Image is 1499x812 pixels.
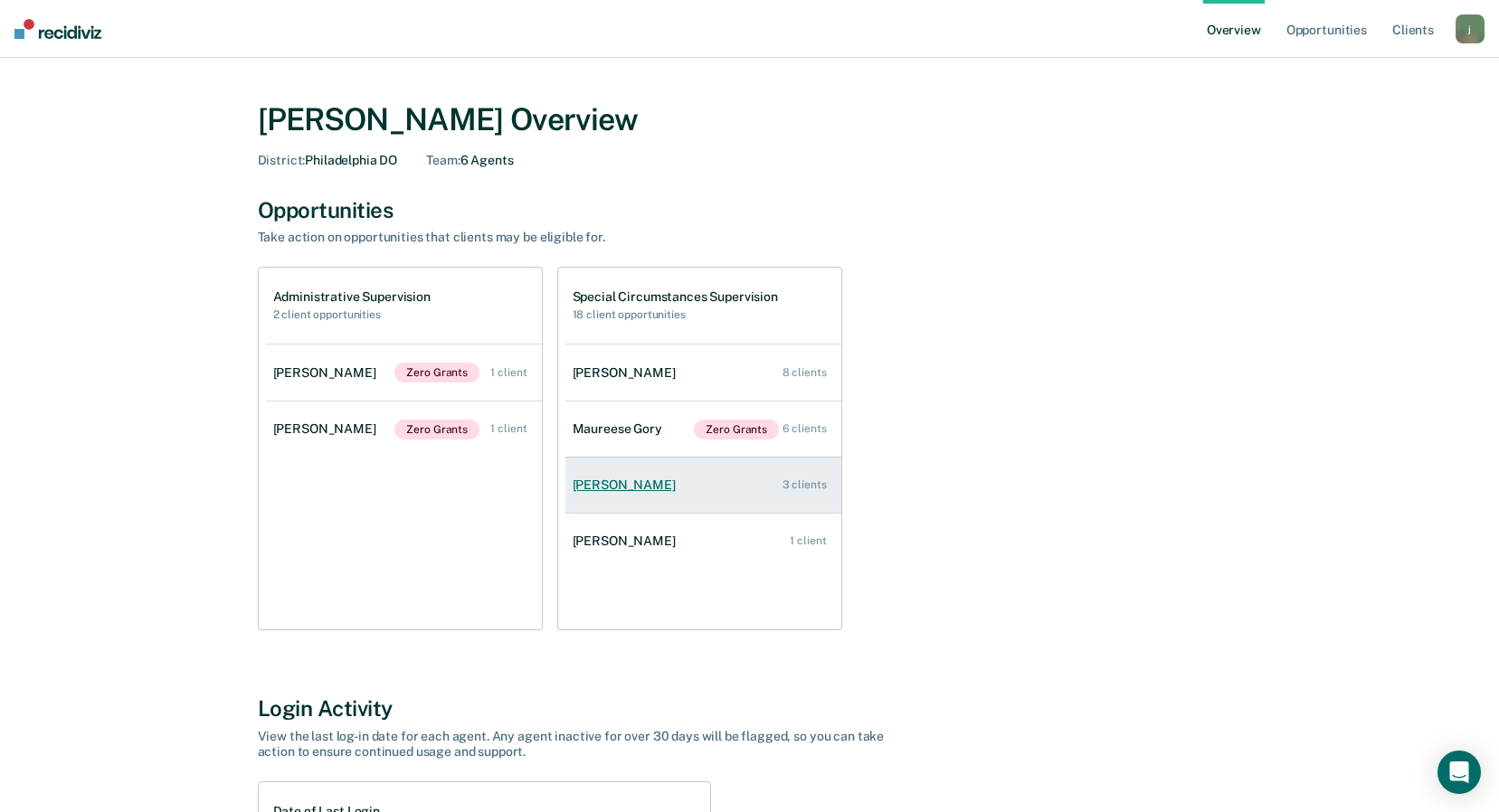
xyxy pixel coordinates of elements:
span: Zero Grants [694,420,779,439]
div: [PERSON_NAME] Overview [258,101,1242,138]
h1: Special Circumstances Supervision [573,289,778,305]
div: 6 clients [783,422,827,435]
div: 6 Agents [426,153,513,168]
h2: 18 client opportunities [573,308,778,321]
div: [PERSON_NAME] [573,533,683,549]
a: [PERSON_NAME] 8 clients [565,347,841,399]
div: Maureese Gory [573,421,669,437]
div: 3 clients [783,478,827,491]
div: 1 client [790,534,826,547]
span: Team : [426,153,460,167]
span: Zero Grants [394,363,479,382]
div: 8 clients [783,366,827,379]
div: [PERSON_NAME] [573,365,683,381]
div: Open Intercom Messenger [1437,751,1481,794]
a: Maureese GoryZero Grants 6 clients [565,401,841,458]
div: 1 client [490,366,527,379]
span: Zero Grants [394,420,479,439]
button: j [1456,14,1485,43]
div: Login Activity [258,695,1242,722]
div: 1 client [490,422,527,435]
a: [PERSON_NAME] 1 client [565,515,841,567]
div: Philadelphia DO [258,153,398,168]
div: View the last log-in date for each agent. Any agent inactive for over 30 days will be flagged, so... [258,729,891,760]
div: Opportunities [258,197,1242,223]
div: [PERSON_NAME] [273,365,384,381]
a: [PERSON_NAME] 3 clients [565,459,841,511]
h1: Administrative Supervision [273,289,431,305]
div: Take action on opportunities that clients may be eligible for. [258,230,891,245]
a: [PERSON_NAME]Zero Grants 1 client [266,345,542,401]
h2: 2 client opportunities [273,308,431,321]
span: District : [258,153,306,167]
div: [PERSON_NAME] [573,477,683,493]
div: [PERSON_NAME] [273,421,384,437]
img: Recidiviz [14,19,101,39]
a: [PERSON_NAME]Zero Grants 1 client [266,401,542,458]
